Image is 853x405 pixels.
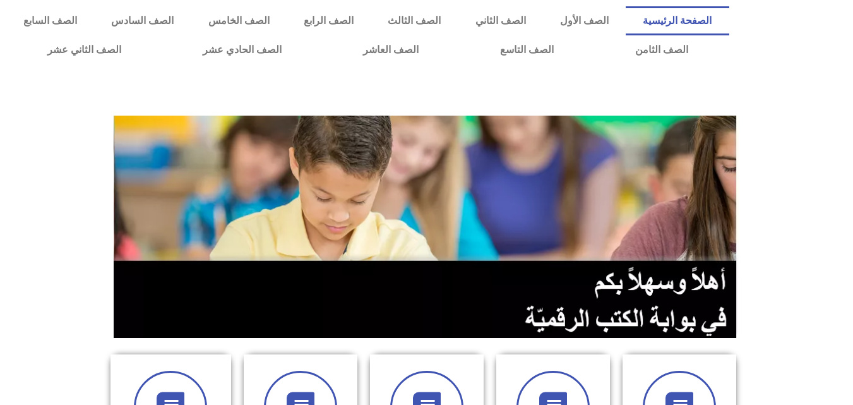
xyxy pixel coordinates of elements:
[287,6,371,35] a: الصف الرابع
[543,6,626,35] a: الصف الأول
[458,6,543,35] a: الصف الثاني
[191,6,287,35] a: الصف الخامس
[626,6,729,35] a: الصفحة الرئيسية
[162,35,322,64] a: الصف الحادي عشر
[594,35,729,64] a: الصف الثامن
[6,35,162,64] a: الصف الثاني عشر
[459,35,594,64] a: الصف التاسع
[371,6,458,35] a: الصف الثالث
[322,35,459,64] a: الصف العاشر
[6,6,94,35] a: الصف السابع
[94,6,191,35] a: الصف السادس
